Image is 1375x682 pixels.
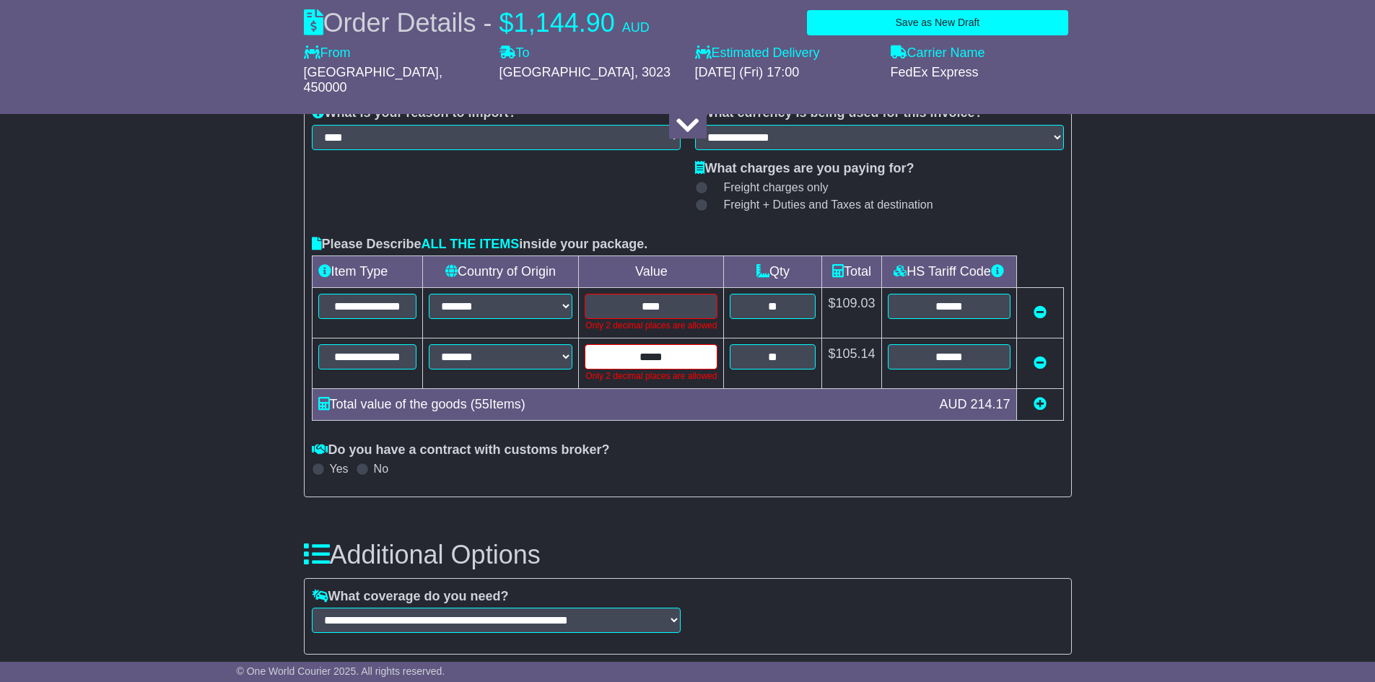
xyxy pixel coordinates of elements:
span: ALL THE ITEMS [422,237,520,251]
span: [GEOGRAPHIC_DATA] [499,65,634,79]
div: [DATE] (Fri) 17:00 [695,65,876,81]
h3: Additional Options [304,541,1072,569]
label: No [374,462,388,476]
a: Add new item [1034,397,1047,411]
label: Do you have a contract with customs broker? [312,442,610,458]
label: Estimated Delivery [695,45,876,61]
label: To [499,45,530,61]
span: , 3023 [634,65,671,79]
label: Please Describe inside your package. [312,237,648,253]
td: Value [579,256,724,288]
label: What coverage do you need? [312,589,509,605]
span: 105.14 [836,346,876,361]
span: , 450000 [304,65,442,95]
div: FedEx Express [891,65,1072,81]
div: Only 2 decimal places are allowed [585,370,717,382]
span: [GEOGRAPHIC_DATA] [304,65,439,79]
label: Yes [330,462,349,476]
span: Freight + Duties and Taxes at destination [724,198,933,211]
td: $ [822,288,881,338]
div: Order Details - [304,7,650,38]
span: AUD [622,20,650,35]
div: Total value of the goods ( Items) [311,395,933,414]
td: HS Tariff Code [881,256,1016,288]
td: Country of Origin [422,256,579,288]
td: Item Type [312,256,422,288]
td: Qty [724,256,822,288]
td: Total [822,256,881,288]
span: © One World Courier 2025. All rights reserved. [237,665,445,677]
span: 1,144.90 [514,8,615,38]
td: $ [822,338,881,389]
span: $ [499,8,514,38]
span: 109.03 [836,296,876,310]
span: AUD [939,397,966,411]
label: Carrier Name [891,45,985,61]
label: What charges are you paying for? [695,161,915,177]
div: Only 2 decimal places are allowed [585,319,717,332]
span: 214.17 [970,397,1010,411]
label: Freight charges only [706,180,829,194]
label: From [304,45,351,61]
a: Remove this item [1034,356,1047,370]
button: Save as New Draft [807,10,1068,35]
a: Remove this item [1034,305,1047,320]
span: 55 [475,397,489,411]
